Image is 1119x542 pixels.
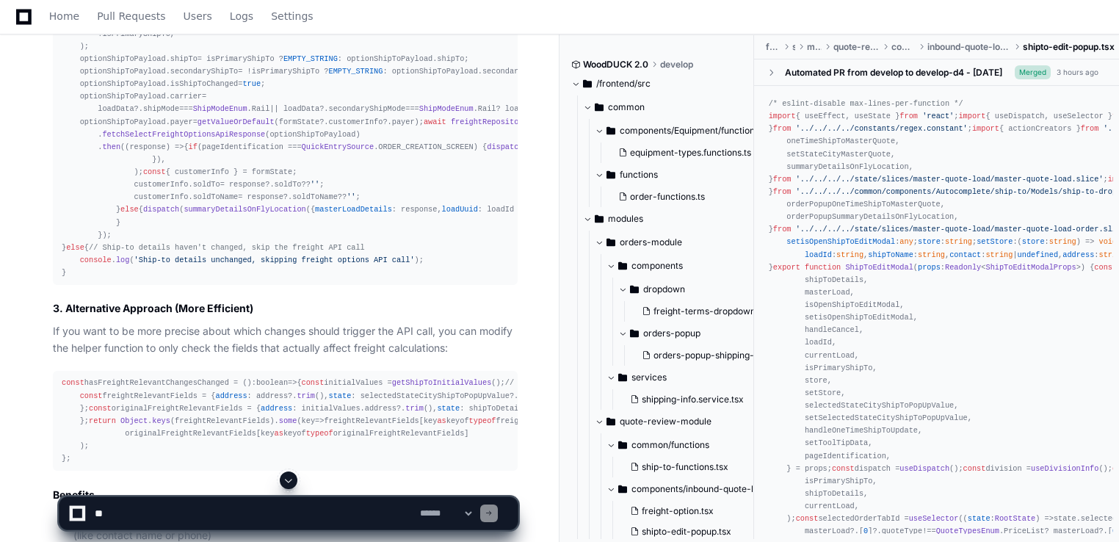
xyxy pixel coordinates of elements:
span: dispatch [143,205,179,214]
span: /* eslint-disable max-lines-per-function */ [769,99,963,108]
span: shipping-info.service.tsx [642,394,744,405]
span: shipto-edit-popup.tsx [1023,41,1115,53]
svg: Directory [583,75,592,93]
span: carrier [170,92,202,101]
span: string [945,237,972,246]
span: services [631,372,667,383]
span: const [89,404,112,413]
button: components [606,254,778,278]
span: ShipToEditModal [845,263,913,272]
span: address [261,404,292,413]
span: as [437,416,446,425]
span: loadUuid [442,205,478,214]
span: WoodDUCK 2.0 [583,59,648,71]
span: state [437,404,460,413]
span: void [1099,237,1118,246]
div: Automated PR from develop to develop-d4 - [DATE] [785,67,1002,79]
button: components/Equipment/functions [595,119,760,142]
span: orders-popup [643,328,700,339]
span: functions [620,169,658,181]
span: keys [152,416,170,425]
span: ShipToEditModalProps [985,263,1076,272]
span: string [918,250,945,259]
span: // Only check fields that affect freight calculations [505,378,745,387]
span: '' [347,192,355,201]
button: ship-to-functions.tsx [624,457,769,477]
span: src [792,41,795,53]
span: setStore [977,237,1013,246]
svg: Directory [618,257,627,275]
span: '' [311,180,319,189]
span: modules [807,41,822,53]
svg: Directory [606,413,615,430]
span: shipTo [437,54,464,63]
span: loadId [805,250,832,259]
svg: Directory [595,210,604,228]
span: secondaryShipTo [170,67,238,76]
span: function [805,263,841,272]
span: components/Equipment/functions [620,125,759,137]
span: address [365,404,396,413]
span: => [302,416,325,425]
span: orders-module [620,236,682,248]
span: modules [608,213,643,225]
span: Rail [478,104,496,113]
span: state [329,391,352,400]
span: soldTo [193,180,220,189]
button: freight-terms-dropdown.tsx [636,301,781,322]
span: components [631,260,683,272]
span: soldToName [193,192,239,201]
span: dropdown [643,283,685,295]
span: typeof [306,429,333,438]
span: ORDER_CREATION_SCREEN [378,142,473,151]
svg: Directory [618,436,627,454]
span: summaryDetailsOnFlyLocation [184,205,305,214]
span: store [1022,237,1045,246]
span: else [120,205,139,214]
span: else [66,243,84,252]
span: some [279,416,297,425]
span: isShipToChanged [170,79,238,88]
span: export [773,263,800,272]
span: ShipModeEnum [193,104,247,113]
svg: Directory [630,281,639,298]
span: const [80,391,103,400]
button: dropdown [618,278,790,301]
span: soldTo [275,180,302,189]
span: const [963,464,986,473]
span: frontend [766,41,781,53]
span: inbound-quote-load-pane-component [927,41,1011,53]
span: freightRepository [451,118,528,126]
span: undefined [1018,250,1058,259]
span: Pull Requests [97,12,165,21]
div: hasFreightRelevantChangesChanged = (): { initialValues = (); freightRelevantFields = { : address?... [62,377,509,465]
span: const [832,464,855,473]
button: modules [583,207,755,231]
p: If you want to be more precise about which changes should trigger the API call, you can modify th... [53,323,518,357]
span: Merged [1015,65,1051,79]
button: /frontend/src [571,72,743,95]
span: useDivisionInfo [1031,464,1098,473]
span: setisOpenShipToEditModal [786,237,895,246]
span: string [985,250,1013,259]
span: ShipModeEnum [419,104,474,113]
span: '../../../../constants/regex.constant' [796,124,968,133]
span: /frontend/src [596,78,651,90]
span: useDispatch [899,464,949,473]
span: Logs [230,12,253,21]
span: Rail [252,104,270,113]
span: const [62,378,84,387]
span: import [769,112,796,120]
span: import [958,112,985,120]
span: address [1062,250,1094,259]
span: ( ) => [1018,237,1095,246]
span: secondaryShipMode [329,104,406,113]
span: getShipToInitialValues [392,378,492,387]
span: true [242,79,261,88]
span: fetchSelectFreightOptionsApiResponse [102,130,265,139]
span: secondaryShipTo [482,67,550,76]
span: contact [949,250,981,259]
span: trim [405,404,424,413]
button: common [583,95,755,119]
span: Settings [271,12,313,21]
